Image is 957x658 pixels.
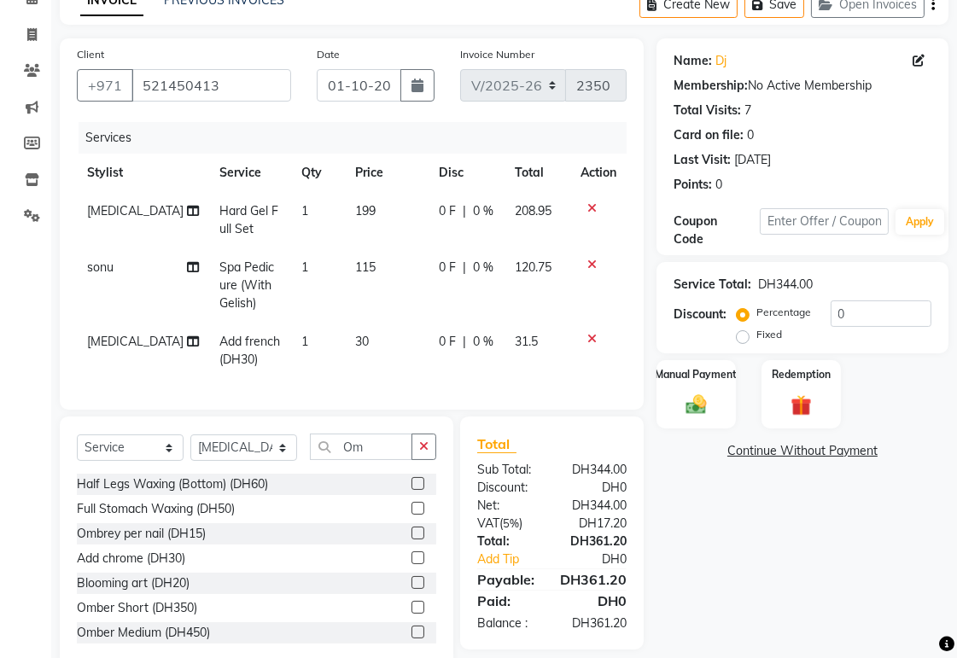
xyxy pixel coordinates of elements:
th: Service [209,154,290,192]
div: DH17.20 [552,515,640,533]
a: Dj [715,52,727,70]
div: [DATE] [734,151,771,169]
a: Continue Without Payment [660,442,945,460]
div: 0 [747,126,754,144]
span: 199 [355,203,376,218]
div: DH361.20 [547,569,639,590]
span: 0 % [473,333,493,351]
div: DH361.20 [552,614,640,632]
div: Discount: [674,306,727,323]
div: Omber Medium (DH450) [77,624,210,642]
button: +971 [77,69,133,102]
input: Search or Scan [310,434,412,460]
div: Total Visits: [674,102,741,119]
div: Card on file: [674,126,744,144]
span: 1 [301,203,308,218]
div: Points: [674,176,712,194]
th: Qty [291,154,345,192]
a: Add Tip [464,550,567,568]
span: 1 [301,334,308,349]
label: Fixed [756,327,782,342]
span: 0 F [439,333,456,351]
th: Stylist [77,154,209,192]
div: DH361.20 [552,533,640,550]
label: Invoice Number [460,47,534,62]
div: 0 [715,176,722,194]
img: _cash.svg [680,393,714,416]
span: 0 % [473,259,493,277]
input: Search by Name/Mobile/Email/Code [131,69,291,102]
span: 31.5 [515,334,538,349]
input: Enter Offer / Coupon Code [760,208,889,235]
span: 120.75 [515,259,551,275]
div: Total: [464,533,552,550]
span: 1 [301,259,308,275]
div: Paid: [464,591,552,611]
div: Net: [464,497,552,515]
span: | [463,202,466,220]
div: DH0 [552,479,640,497]
span: 5% [503,516,519,530]
label: Percentage [756,305,811,320]
th: Action [570,154,627,192]
div: Add chrome (DH30) [77,550,185,568]
button: Apply [896,209,944,235]
th: Disc [429,154,505,192]
div: Balance : [464,614,552,632]
span: Add french (DH30) [219,334,280,367]
div: Blooming art (DH20) [77,574,190,592]
span: [MEDICAL_DATA] [87,203,184,218]
div: Ombrey per nail (DH15) [77,525,206,543]
div: No Active Membership [674,77,931,95]
div: Payable: [464,569,547,590]
span: 0 F [439,259,456,277]
div: Coupon Code [674,213,760,248]
label: Date [317,47,340,62]
div: DH344.00 [552,497,640,515]
div: DH344.00 [758,276,813,294]
div: Sub Total: [464,461,552,479]
div: DH344.00 [552,461,640,479]
span: | [463,259,466,277]
div: 7 [744,102,751,119]
div: DH0 [567,550,639,568]
th: Total [505,154,570,192]
div: Service Total: [674,276,751,294]
span: [MEDICAL_DATA] [87,334,184,349]
span: 115 [355,259,376,275]
span: 0 % [473,202,493,220]
div: Membership: [674,77,748,95]
div: ( ) [464,515,552,533]
div: DH0 [552,591,640,611]
span: | [463,333,466,351]
img: _gift.svg [785,393,819,418]
div: Discount: [464,479,552,497]
label: Client [77,47,104,62]
div: Full Stomach Waxing (DH50) [77,500,235,518]
div: Name: [674,52,712,70]
label: Redemption [772,367,831,382]
div: Omber Short (DH350) [77,599,197,617]
span: 0 F [439,202,456,220]
span: Spa Pedicure (With Gelish) [219,259,274,311]
span: 208.95 [515,203,551,218]
label: Manual Payment [656,367,738,382]
th: Price [345,154,429,192]
div: Services [79,122,639,154]
span: Hard Gel Full Set [219,203,278,236]
div: Half Legs Waxing (Bottom) (DH60) [77,475,268,493]
span: 30 [355,334,369,349]
span: sonu [87,259,114,275]
span: Total [477,435,516,453]
div: Last Visit: [674,151,731,169]
span: Vat [477,515,499,531]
